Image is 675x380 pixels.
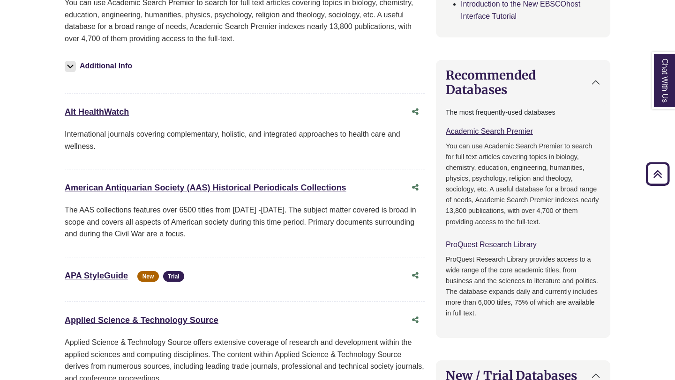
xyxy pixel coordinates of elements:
[65,271,128,280] a: APA StyleGuide
[65,107,129,117] a: Alt HealthWatch
[406,267,425,285] button: Share this database
[65,59,135,73] button: Additional Info
[446,127,533,135] a: Academic Search Premier
[446,241,537,248] a: ProQuest Research Library
[163,271,184,282] span: Trial
[65,128,425,152] p: International journals covering complementary, holistic, and integrated approaches to health care...
[137,271,158,282] span: New
[446,254,600,319] p: ProQuest Research Library provides access to a wide range of the core academic titles, from busin...
[406,103,425,121] button: Share this database
[446,107,600,118] p: The most frequently-used databases
[436,60,610,104] button: Recommended Databases
[406,179,425,197] button: Share this database
[65,315,218,325] a: Applied Science & Technology Source
[406,311,425,329] button: Share this database
[65,204,425,240] p: The AAS collections features over 6500 titles from [DATE] -[DATE]. The subject matter covered is ...
[446,141,600,227] p: You can use Academic Search Premier to search for full text articles covering topics in biology, ...
[65,183,346,192] a: American Antiquarian Society (AAS) Historical Periodicals Collections
[643,168,673,180] a: Back to Top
